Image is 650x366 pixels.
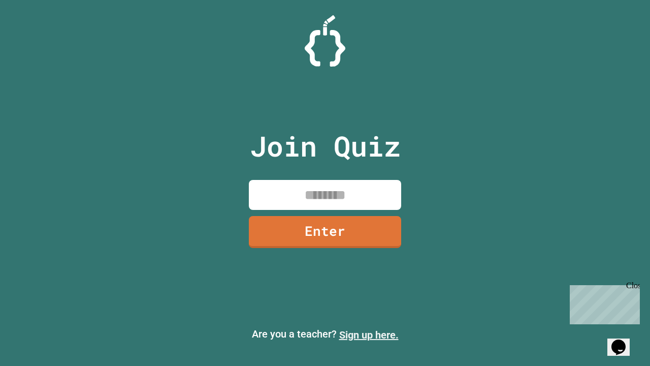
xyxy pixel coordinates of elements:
p: Join Quiz [250,125,401,167]
a: Sign up here. [339,329,399,341]
iframe: chat widget [607,325,640,356]
iframe: chat widget [566,281,640,324]
div: Chat with us now!Close [4,4,70,65]
p: Are you a teacher? [8,326,642,343]
img: Logo.svg [305,15,345,67]
a: Enter [249,216,401,248]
